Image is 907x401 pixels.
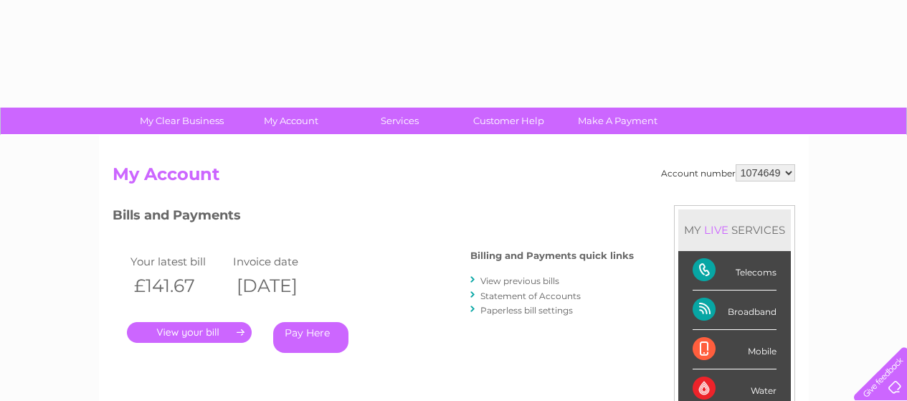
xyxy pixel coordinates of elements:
th: £141.67 [127,271,230,301]
div: LIVE [701,223,731,237]
div: Broadband [693,291,777,330]
a: Pay Here [273,322,348,353]
div: Account number [661,164,795,181]
div: MY SERVICES [678,209,791,250]
td: Invoice date [229,252,333,271]
div: Telecoms [693,251,777,291]
a: My Clear Business [123,108,241,134]
h3: Bills and Payments [113,205,634,230]
h2: My Account [113,164,795,192]
a: Customer Help [450,108,568,134]
a: View previous bills [480,275,559,286]
a: Paperless bill settings [480,305,573,316]
a: Make A Payment [559,108,677,134]
a: . [127,322,252,343]
th: [DATE] [229,271,333,301]
a: Statement of Accounts [480,291,581,301]
td: Your latest bill [127,252,230,271]
a: My Account [232,108,350,134]
a: Services [341,108,459,134]
h4: Billing and Payments quick links [470,250,634,261]
div: Mobile [693,330,777,369]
